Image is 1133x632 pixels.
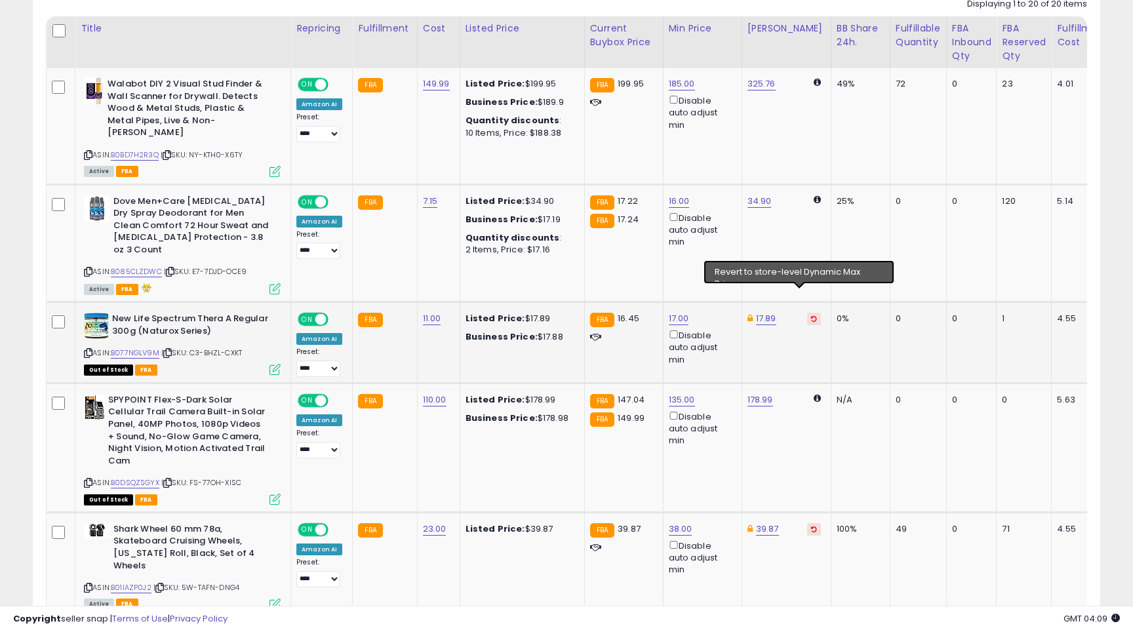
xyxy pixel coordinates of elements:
div: 72 [896,78,936,90]
div: $39.87 [466,523,574,535]
small: FBA [590,394,614,408]
div: Disable auto adjust min [669,210,732,248]
b: Shark Wheel 60 mm 78a, Skateboard Cruising Wheels, [US_STATE] Roll, Black, Set of 4 Wheels [113,523,273,575]
a: 34.90 [747,195,772,208]
a: B0DSQZSGYX [111,477,159,488]
div: Amazon AI [296,543,342,555]
div: $17.19 [466,214,574,226]
b: Walabot DIY 2 Visual Stud Finder & Wall Scanner for Drywall. Detects Wood & Metal Studs, Plastic ... [108,78,267,142]
small: FBA [590,412,614,427]
a: 7.15 [423,195,438,208]
div: 0 [896,313,936,325]
div: $178.98 [466,412,574,424]
span: All listings currently available for purchase on Amazon [84,284,114,295]
div: 5.14 [1057,195,1103,207]
div: 0 [952,195,987,207]
small: FBA [358,394,382,408]
div: 0 [952,523,987,535]
span: OFF [327,524,348,535]
div: Preset: [296,230,342,260]
div: 25% [837,195,880,207]
small: FBA [358,523,382,538]
span: 39.87 [618,523,641,535]
div: [PERSON_NAME] [747,22,825,35]
div: 4.55 [1057,523,1103,535]
div: $34.90 [466,195,574,207]
div: Fulfillment [358,22,411,35]
div: Preset: [296,429,342,458]
div: Disable auto adjust min [669,93,732,131]
span: OFF [327,314,348,325]
a: 17.89 [756,312,776,325]
span: All listings that are currently out of stock and unavailable for purchase on Amazon [84,494,133,505]
div: 0 [952,313,987,325]
b: Dove Men+Care [MEDICAL_DATA] Dry Spray Deodorant for Men Clean Comfort 72 Hour Sweat and [MEDICAL... [113,195,273,260]
b: Business Price: [466,213,538,226]
div: ASIN: [84,78,281,175]
b: Quantity discounts [466,114,560,127]
span: 199.95 [618,77,644,90]
div: Cost [423,22,454,35]
a: Privacy Policy [170,612,228,625]
div: 4.55 [1057,313,1103,325]
div: 0 [896,195,936,207]
div: $17.88 [466,331,574,343]
a: 149.99 [423,77,450,90]
img: 61lXd-9tdCL._SL40_.jpg [84,195,110,222]
small: FBA [590,214,614,228]
span: 17.22 [618,195,638,207]
small: FBA [590,313,614,327]
small: FBA [590,523,614,538]
div: Listed Price [466,22,579,35]
div: Title [81,22,285,35]
div: 10 Items, Price: $188.38 [466,127,574,139]
a: 110.00 [423,393,447,406]
div: N/A [837,394,880,406]
span: FBA [135,365,157,376]
span: OFF [327,79,348,90]
b: Business Price: [466,412,538,424]
div: : [466,232,574,244]
img: 31b3RoxmV6L._SL40_.jpg [84,523,110,538]
a: B085CLZDWC [111,266,162,277]
div: FBA inbound Qty [952,22,991,63]
a: 38.00 [669,523,692,536]
span: ON [299,196,315,207]
small: FBA [358,313,382,327]
a: Terms of Use [112,612,168,625]
small: FBA [590,78,614,92]
b: Listed Price: [466,312,525,325]
span: 17.24 [618,213,639,226]
div: 49% [837,78,880,90]
b: Listed Price: [466,393,525,406]
div: $178.99 [466,394,574,406]
span: All listings that are currently out of stock and unavailable for purchase on Amazon [84,365,133,376]
div: Fulfillment Cost [1057,22,1107,49]
span: | SKU: C3-BHZL-CXKT [161,347,242,358]
a: 23.00 [423,523,447,536]
img: 416dVCS4CzL._SL40_.jpg [84,394,105,420]
div: 120 [1002,195,1041,207]
small: FBA [590,195,614,210]
div: 23 [1002,78,1041,90]
div: 71 [1002,523,1041,535]
b: Quantity discounts [466,231,560,244]
a: 135.00 [669,393,695,406]
div: Current Buybox Price [590,22,658,49]
span: | SKU: FS-77OH-XISC [161,477,241,488]
div: 2 Items, Price: $17.16 [466,244,574,256]
div: 5.63 [1057,394,1103,406]
span: ON [299,314,315,325]
div: ASIN: [84,313,281,374]
a: 16.00 [669,195,690,208]
span: 149.99 [618,412,645,424]
div: Disable auto adjust min [669,409,732,447]
div: Disable auto adjust min [669,538,732,576]
a: 11.00 [423,312,441,325]
div: 4.01 [1057,78,1103,90]
div: 0 [952,78,987,90]
a: 17.00 [669,312,689,325]
span: ON [299,79,315,90]
div: Preset: [296,558,342,587]
a: 185.00 [669,77,695,90]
